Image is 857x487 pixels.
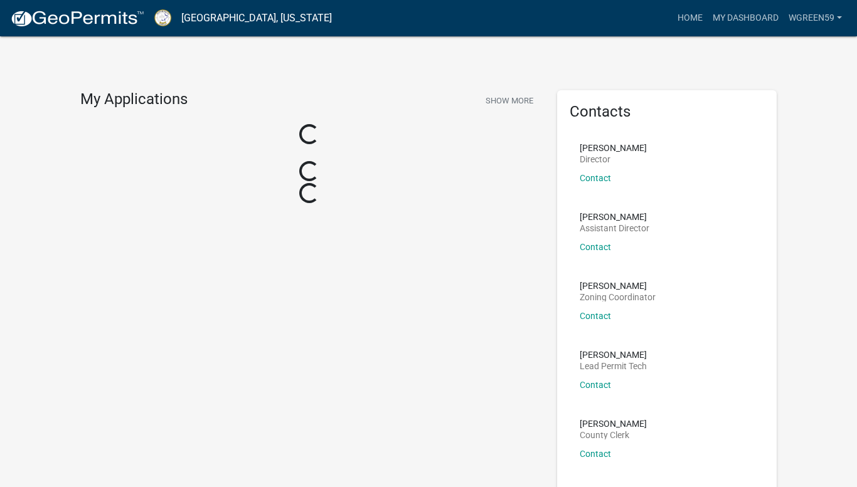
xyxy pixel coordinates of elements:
[580,380,611,390] a: Contact
[580,350,647,359] p: [PERSON_NAME]
[580,311,611,321] a: Contact
[80,90,188,109] h4: My Applications
[784,6,847,30] a: wgreen59
[154,9,171,26] img: Putnam County, Georgia
[673,6,708,30] a: Home
[181,8,332,29] a: [GEOGRAPHIC_DATA], [US_STATE]
[580,212,649,221] p: [PERSON_NAME]
[580,144,647,152] p: [PERSON_NAME]
[580,419,647,428] p: [PERSON_NAME]
[580,449,611,459] a: Contact
[580,362,647,370] p: Lead Permit Tech
[708,6,784,30] a: My Dashboard
[580,242,611,252] a: Contact
[580,155,647,164] p: Director
[580,173,611,183] a: Contact
[570,103,764,121] h5: Contacts
[580,281,656,290] p: [PERSON_NAME]
[580,224,649,233] p: Assistant Director
[580,431,647,439] p: County Clerk
[580,293,656,301] p: Zoning Coordinator
[481,90,538,111] button: Show More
